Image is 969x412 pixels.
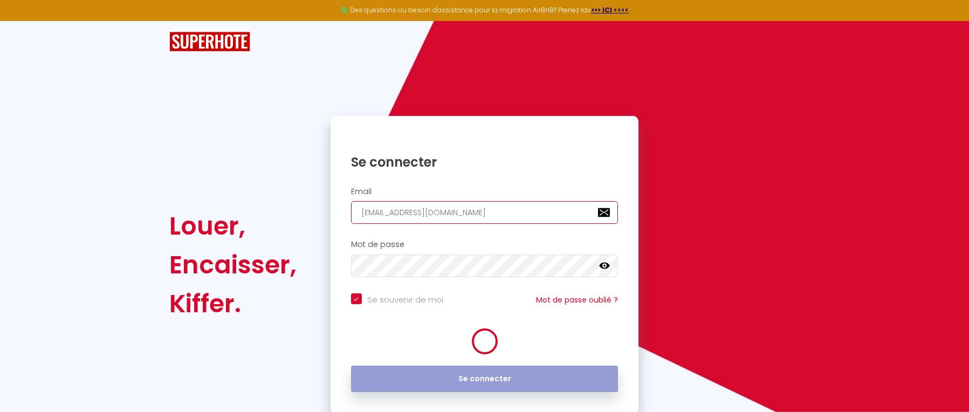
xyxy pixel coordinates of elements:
[351,366,618,393] button: Se connecter
[351,187,618,196] h2: Email
[169,207,297,245] div: Louer,
[591,5,629,15] a: >>> ICI <<<<
[351,201,618,224] input: Ton Email
[536,294,618,305] a: Mot de passe oublié ?
[169,245,297,284] div: Encaisser,
[351,154,618,170] h1: Se connecter
[169,32,250,52] img: SuperHote logo
[169,284,297,323] div: Kiffer.
[351,240,618,249] h2: Mot de passe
